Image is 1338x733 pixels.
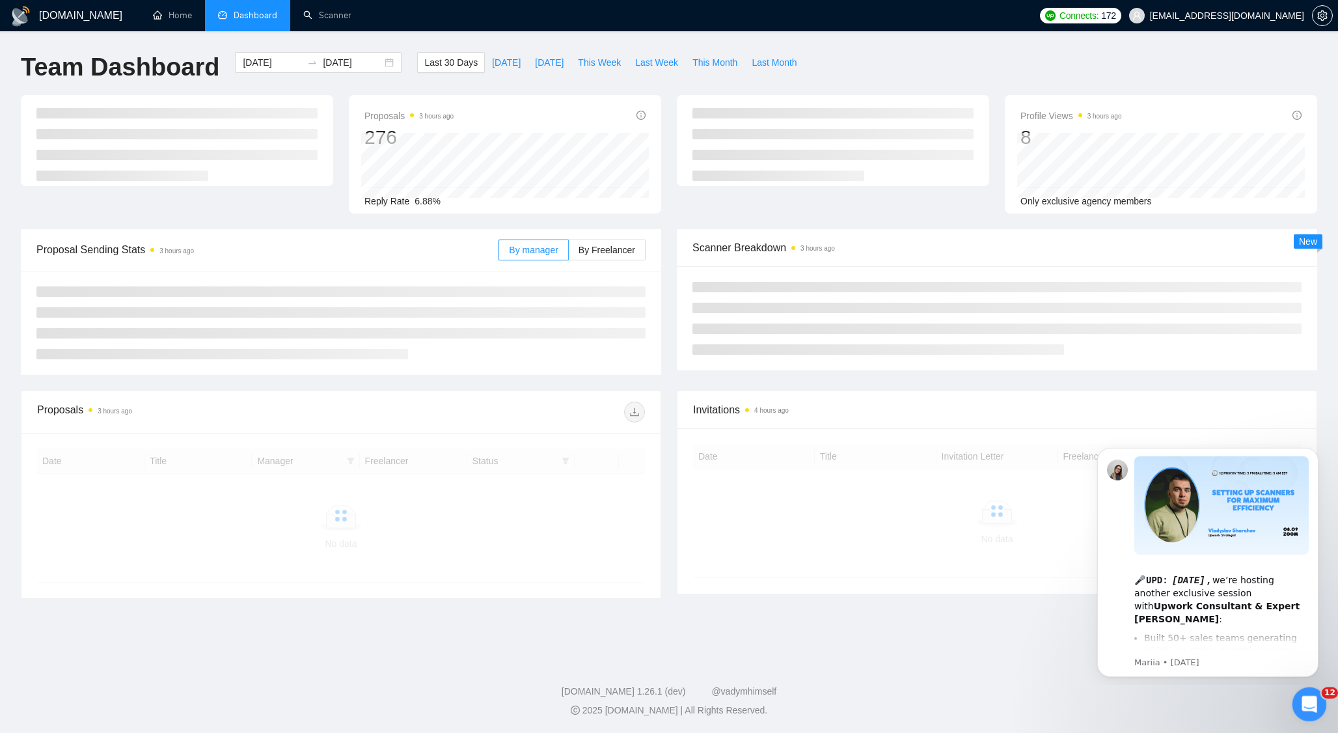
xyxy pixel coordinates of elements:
[1045,10,1056,21] img: upwork-logo.png
[744,52,804,73] button: Last Month
[10,704,1328,717] div: 2025 [DOMAIN_NAME] | All Rights Reserved.
[692,55,737,70] span: This Month
[323,55,382,70] input: End date
[685,52,744,73] button: This Month
[364,108,454,124] span: Proposals
[1020,125,1122,150] div: 8
[535,55,564,70] span: [DATE]
[424,55,478,70] span: Last 30 Days
[307,57,318,68] span: swap-right
[693,402,1301,418] span: Invitations
[364,125,454,150] div: 276
[579,245,635,255] span: By Freelancer
[1292,687,1327,722] iframe: Intercom live chat
[800,245,835,252] time: 3 hours ago
[711,686,776,697] a: @vadymhimself
[562,686,686,697] a: [DOMAIN_NAME] 1.26.1 (dev)
[218,10,227,20] span: dashboard
[492,55,521,70] span: [DATE]
[364,196,409,206] span: Reply Rate
[37,402,341,422] div: Proposals
[1020,196,1152,206] span: Only exclusive agency members
[153,10,192,21] a: homeHome
[1132,11,1141,20] span: user
[307,57,318,68] span: to
[1312,10,1333,21] a: setting
[10,6,31,27] img: logo
[635,55,678,70] span: Last Week
[485,52,528,73] button: [DATE]
[36,242,498,258] span: Proposal Sending Stats
[1312,5,1333,26] button: setting
[1078,436,1338,685] iframe: Intercom notifications message
[1087,113,1122,120] time: 3 hours ago
[752,55,797,70] span: Last Month
[628,52,685,73] button: Last Week
[417,52,485,73] button: Last 30 Days
[21,52,219,83] h1: Team Dashboard
[98,408,132,415] time: 3 hours ago
[303,10,351,21] a: searchScanner
[234,10,277,21] span: Dashboard
[1292,111,1302,120] span: info-circle
[571,52,628,73] button: This Week
[415,196,441,206] span: 6.88%
[1101,8,1115,23] span: 172
[1059,8,1099,23] span: Connects:
[636,111,646,120] span: info-circle
[692,240,1302,256] span: Scanner Breakdown
[528,52,571,73] button: [DATE]
[571,706,580,715] span: copyright
[1299,236,1317,247] span: New
[578,55,621,70] span: This Week
[1020,108,1122,124] span: Profile Views
[243,55,302,70] input: Start date
[419,113,454,120] time: 3 hours ago
[754,407,789,414] time: 4 hours ago
[509,245,558,255] span: By manager
[159,247,194,255] time: 3 hours ago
